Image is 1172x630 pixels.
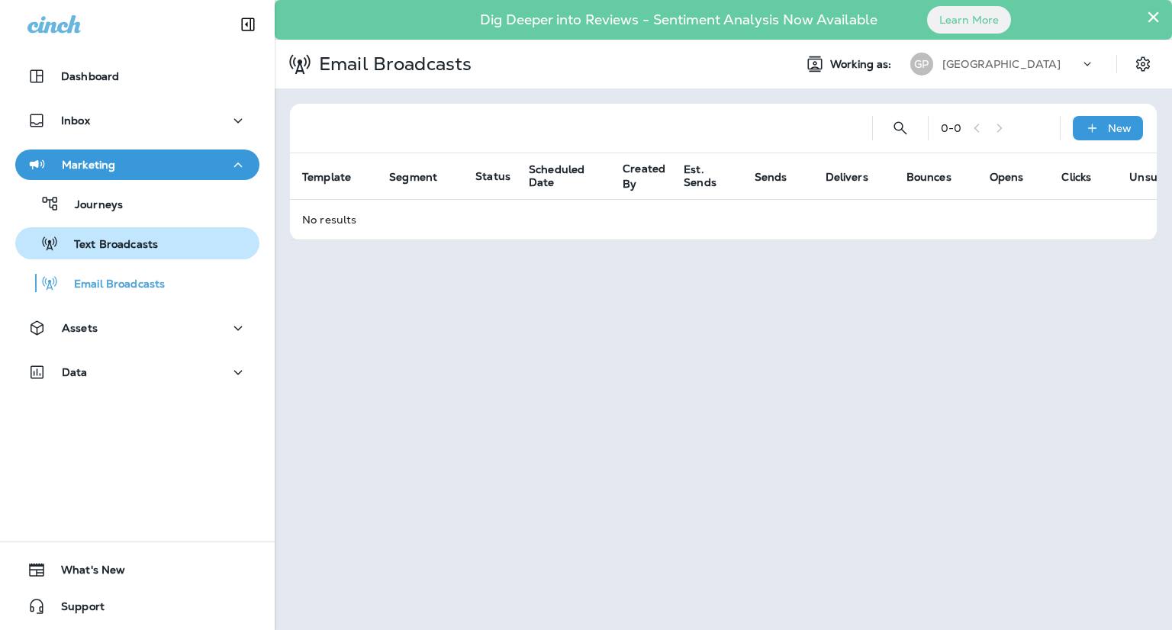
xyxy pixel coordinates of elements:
[942,58,1061,70] p: [GEOGRAPHIC_DATA]
[227,9,269,40] button: Collapse Sidebar
[389,170,457,184] span: Segment
[62,366,88,378] p: Data
[927,6,1011,34] button: Learn More
[46,600,105,619] span: Support
[15,313,259,343] button: Assets
[59,278,165,292] p: Email Broadcasts
[15,105,259,136] button: Inbox
[826,171,868,184] span: Delivers
[475,169,510,183] span: Status
[389,171,437,184] span: Segment
[990,170,1044,184] span: Opens
[830,58,895,71] span: Working as:
[62,159,115,171] p: Marketing
[941,122,961,134] div: 0 - 0
[529,163,604,189] span: Scheduled Date
[1061,170,1111,184] span: Clicks
[60,198,123,213] p: Journeys
[15,61,259,92] button: Dashboard
[302,171,351,184] span: Template
[15,357,259,387] button: Data
[61,70,119,82] p: Dashboard
[885,113,916,143] button: Search Email Broadcasts
[15,227,259,259] button: Text Broadcasts
[313,53,472,76] p: Email Broadcasts
[15,267,259,299] button: Email Broadcasts
[826,170,888,184] span: Delivers
[1129,50,1157,78] button: Settings
[1146,5,1161,29] button: Close
[623,162,665,191] span: Created By
[46,564,125,582] span: What's New
[15,554,259,585] button: What's New
[15,188,259,220] button: Journeys
[15,591,259,622] button: Support
[59,238,158,252] p: Text Broadcasts
[15,149,259,180] button: Marketing
[755,171,787,184] span: Sends
[436,18,922,22] p: Dig Deeper into Reviews - Sentiment Analysis Now Available
[1061,171,1091,184] span: Clicks
[529,163,584,189] span: Scheduled Date
[684,163,736,189] span: Est. Sends
[61,114,90,127] p: Inbox
[906,171,951,184] span: Bounces
[62,322,98,334] p: Assets
[910,53,933,76] div: GP
[906,170,971,184] span: Bounces
[302,170,371,184] span: Template
[684,163,716,189] span: Est. Sends
[990,171,1024,184] span: Opens
[1108,122,1132,134] p: New
[755,170,807,184] span: Sends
